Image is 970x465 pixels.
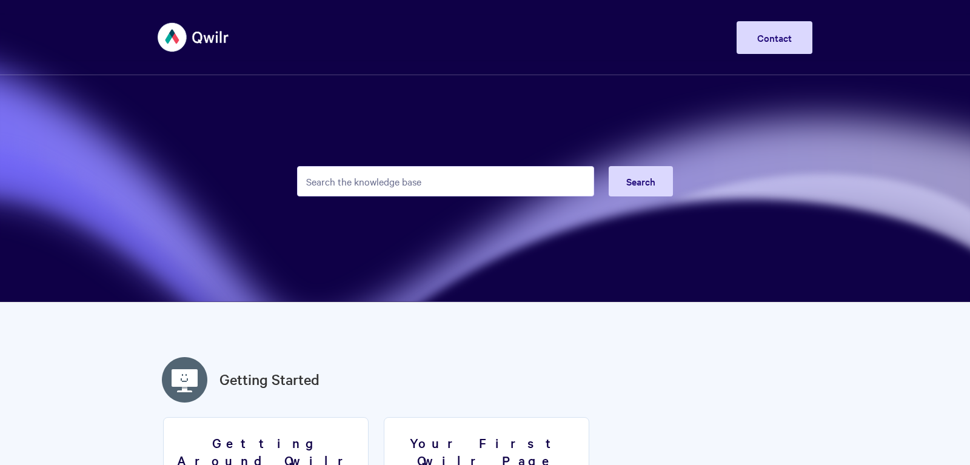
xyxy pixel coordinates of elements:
[158,15,230,60] img: Qwilr Help Center
[609,166,673,196] button: Search
[297,166,594,196] input: Search the knowledge base
[626,175,655,188] span: Search
[219,369,319,390] a: Getting Started
[737,21,812,54] a: Contact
